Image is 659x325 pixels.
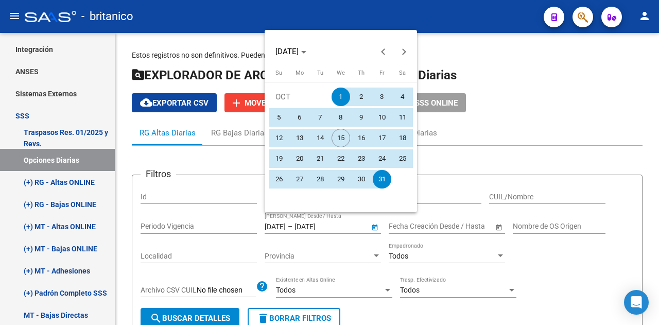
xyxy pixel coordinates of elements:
button: October 6, 2025 [289,107,310,128]
button: October 1, 2025 [331,87,351,107]
button: October 2, 2025 [351,87,372,107]
span: 15 [332,129,350,147]
button: October 27, 2025 [289,169,310,190]
button: October 14, 2025 [310,128,331,148]
button: October 21, 2025 [310,148,331,169]
button: October 16, 2025 [351,128,372,148]
button: October 9, 2025 [351,107,372,128]
button: October 28, 2025 [310,169,331,190]
span: 5 [270,108,288,127]
span: 10 [373,108,391,127]
span: 8 [332,108,350,127]
span: [DATE] [275,47,299,56]
button: October 5, 2025 [269,107,289,128]
span: 6 [290,108,309,127]
span: 1 [332,88,350,106]
button: Next month [393,41,414,62]
span: Fr [379,70,385,76]
span: 20 [290,149,309,168]
span: Mo [296,70,304,76]
button: October 4, 2025 [392,87,413,107]
button: October 18, 2025 [392,128,413,148]
button: October 19, 2025 [269,148,289,169]
button: October 7, 2025 [310,107,331,128]
span: 29 [332,170,350,189]
span: 19 [270,149,288,168]
span: 11 [393,108,412,127]
button: October 11, 2025 [392,107,413,128]
span: 18 [393,129,412,147]
span: Th [358,70,365,76]
button: October 13, 2025 [289,128,310,148]
span: 26 [270,170,288,189]
button: October 30, 2025 [351,169,372,190]
button: October 20, 2025 [289,148,310,169]
button: October 25, 2025 [392,148,413,169]
span: 2 [352,88,371,106]
td: OCT [269,87,331,107]
button: October 22, 2025 [331,148,351,169]
span: 27 [290,170,309,189]
button: October 8, 2025 [331,107,351,128]
span: 25 [393,149,412,168]
span: 9 [352,108,371,127]
span: 24 [373,149,391,168]
div: Open Intercom Messenger [624,290,649,315]
span: 7 [311,108,329,127]
button: October 10, 2025 [372,107,392,128]
span: We [337,70,345,76]
button: October 3, 2025 [372,87,392,107]
span: 22 [332,149,350,168]
span: 3 [373,88,391,106]
span: 16 [352,129,371,147]
span: 4 [393,88,412,106]
button: Previous month [373,41,393,62]
button: October 17, 2025 [372,128,392,148]
button: October 31, 2025 [372,169,392,190]
span: 31 [373,170,391,189]
button: October 12, 2025 [269,128,289,148]
button: October 24, 2025 [372,148,392,169]
button: October 15, 2025 [331,128,351,148]
span: 23 [352,149,371,168]
span: Tu [317,70,323,76]
button: Choose month and year [271,42,310,61]
span: 21 [311,149,329,168]
span: 30 [352,170,371,189]
span: Su [275,70,282,76]
button: October 26, 2025 [269,169,289,190]
span: 12 [270,129,288,147]
span: 17 [373,129,391,147]
span: Sa [399,70,406,76]
span: 14 [311,129,329,147]
button: October 29, 2025 [331,169,351,190]
button: October 23, 2025 [351,148,372,169]
span: 28 [311,170,329,189]
span: 13 [290,129,309,147]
